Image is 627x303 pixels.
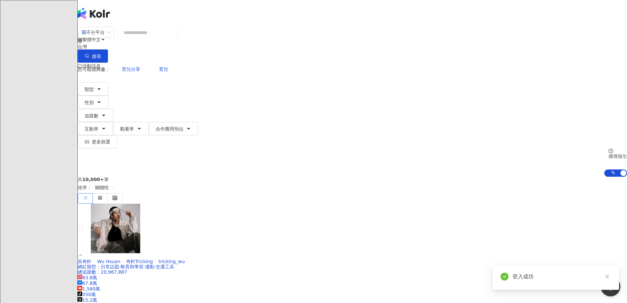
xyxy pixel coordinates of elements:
[85,87,94,92] span: 類型
[78,44,627,49] div: 台灣
[82,177,104,182] span: 10,000+
[126,259,153,264] span: 奇軒Tricking
[609,149,613,153] span: question-circle
[78,96,109,109] button: 性別
[85,113,98,118] span: 追蹤數
[605,274,610,279] span: close
[92,139,110,144] span: 更多篩選
[78,135,117,148] button: 更多篩選
[78,275,97,280] span: 83.8萬
[78,82,109,96] button: 類型
[95,182,115,193] span: 關聯性
[152,63,175,76] button: 育兒
[78,286,100,291] span: 1,580萬
[85,126,98,132] span: 互動率
[154,264,156,269] span: ·
[78,259,91,264] span: 吳奇軒
[120,126,134,132] span: 觀看率
[101,264,119,269] span: 日常話題
[78,122,113,135] button: 互動率
[609,154,627,159] div: 搜尋指引
[156,126,183,132] span: 合作費用預估
[145,264,154,269] span: 運動
[78,292,96,297] span: 350萬
[115,63,147,76] button: 育兒分享
[78,8,110,19] img: logo
[512,273,611,281] div: 登入成功
[92,54,101,59] span: 搜尋
[82,27,105,38] div: 不分平台
[122,67,140,72] span: 育兒分享
[78,281,97,286] span: 67.8萬
[78,264,627,269] div: 網紅類型 ：
[78,67,110,72] span: 您可能感興趣：
[78,109,113,122] button: 追蹤數
[501,273,509,281] span: check-circle
[158,259,185,264] span: tricking_wu
[78,49,108,63] button: 搜尋
[78,39,82,44] span: environment
[156,264,174,269] span: 交通工具
[78,177,627,182] div: 共 筆
[119,264,120,269] span: ·
[78,297,97,303] span: 15.2萬
[120,264,144,269] span: 教育與學習
[82,30,86,35] span: appstore
[78,269,627,275] div: 總追蹤數 ： 20,967,887
[159,67,168,72] span: 育兒
[82,63,101,69] span: 活動訊息
[97,259,120,264] span: Wu Hsuan
[149,122,198,135] button: 合作費用預估
[78,182,627,193] div: 排序：
[113,122,149,135] button: 觀看率
[91,204,140,253] img: KOL Avatar
[144,264,145,269] span: ·
[85,100,94,105] span: 性別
